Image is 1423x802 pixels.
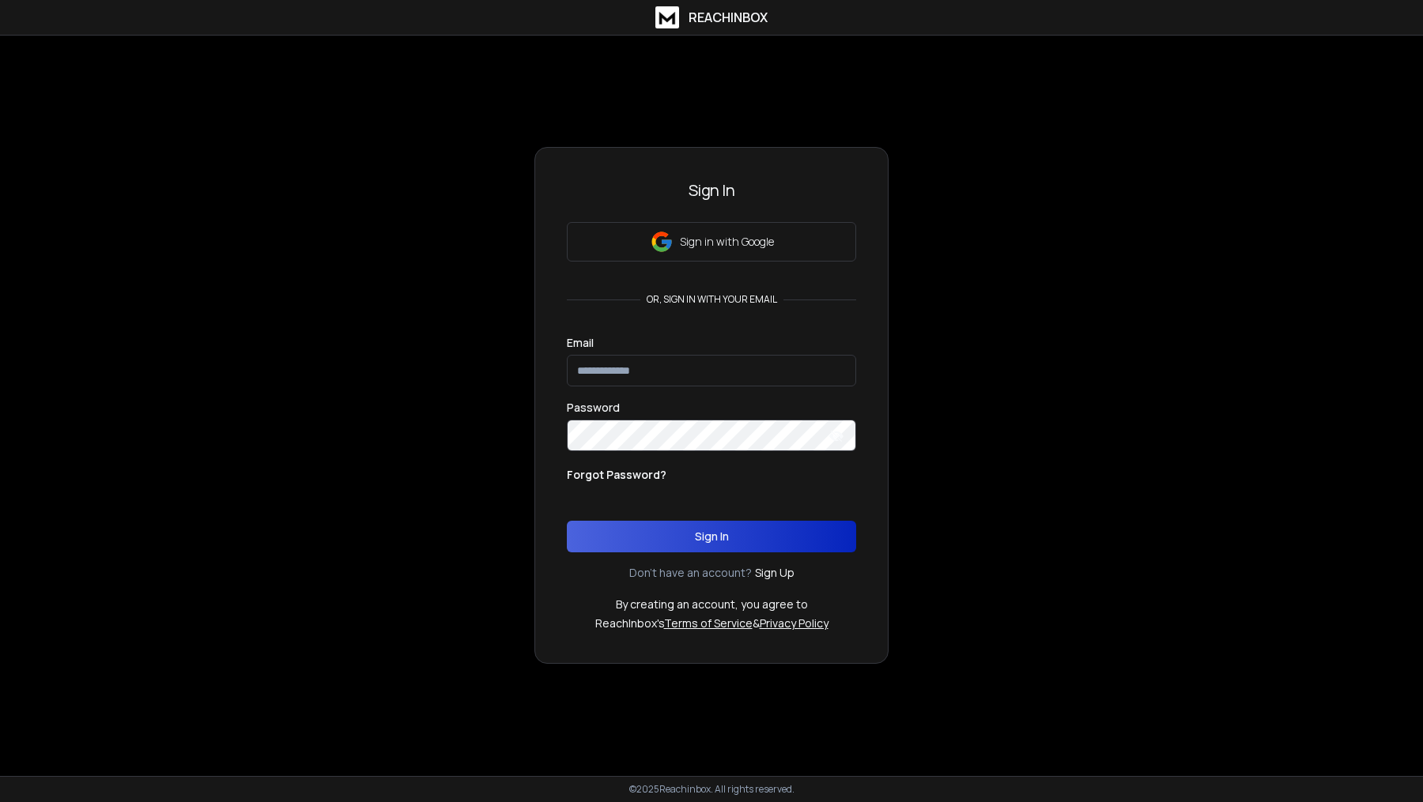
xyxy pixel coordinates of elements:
[655,6,679,28] img: logo
[616,597,808,612] p: By creating an account, you agree to
[567,402,620,413] label: Password
[567,222,856,262] button: Sign in with Google
[567,337,594,348] label: Email
[755,565,795,581] a: Sign Up
[680,234,774,250] p: Sign in with Google
[595,616,829,631] p: ReachInbox's &
[567,521,856,552] button: Sign In
[629,783,795,796] p: © 2025 Reachinbox. All rights reserved.
[567,467,666,483] p: Forgot Password?
[567,179,856,201] h3: Sign In
[760,616,829,631] a: Privacy Policy
[689,8,768,27] h1: ReachInbox
[655,6,768,28] a: ReachInbox
[640,293,783,306] p: or, sign in with your email
[629,565,752,581] p: Don't have an account?
[664,616,753,631] a: Terms of Service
